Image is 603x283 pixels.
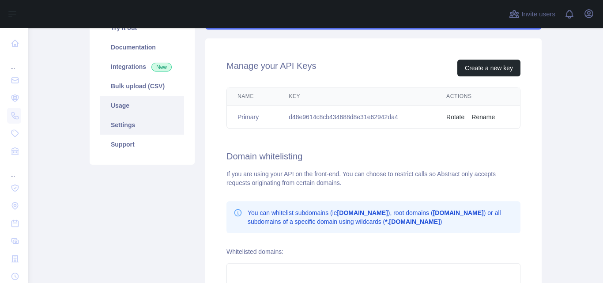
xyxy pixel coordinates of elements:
[248,208,513,226] p: You can whitelist subdomains (ie ), root domains ( ) or all subdomains of a specific domain using...
[226,170,520,187] div: If you are using your API on the front-end. You can choose to restrict calls so Abstract only acc...
[227,87,278,106] th: Name
[521,9,555,19] span: Invite users
[226,60,316,76] h2: Manage your API Keys
[100,57,184,76] a: Integrations New
[227,106,278,129] td: Primary
[457,60,520,76] button: Create a new key
[7,161,21,178] div: ...
[226,150,520,162] h2: Domain whitelisting
[436,87,520,106] th: Actions
[151,63,172,72] span: New
[278,106,436,129] td: d48e9614c8cb434688d8e31e62942da4
[226,248,283,255] label: Whitelisted domains:
[100,115,184,135] a: Settings
[385,218,440,225] b: *.[DOMAIN_NAME]
[471,113,495,121] button: Rename
[100,135,184,154] a: Support
[278,87,436,106] th: Key
[337,209,388,216] b: [DOMAIN_NAME]
[100,76,184,96] a: Bulk upload (CSV)
[100,96,184,115] a: Usage
[507,7,557,21] button: Invite users
[7,53,21,71] div: ...
[100,38,184,57] a: Documentation
[433,209,484,216] b: [DOMAIN_NAME]
[446,113,464,121] button: Rotate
